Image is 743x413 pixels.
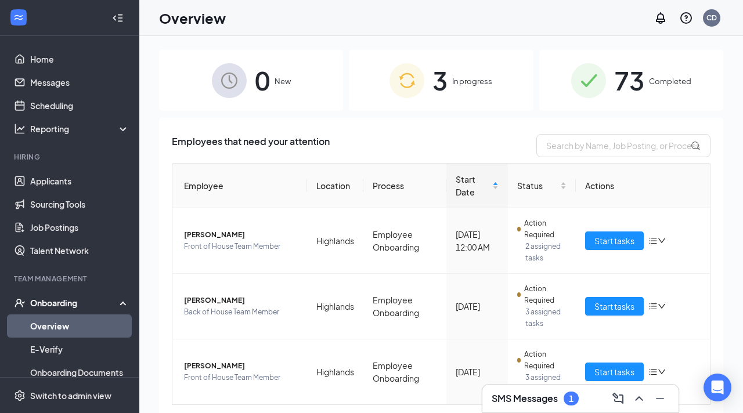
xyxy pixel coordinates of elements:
a: Messages [30,71,129,94]
svg: UserCheck [14,297,26,309]
span: Start Date [456,173,489,198]
span: Action Required [524,283,567,306]
button: ChevronUp [630,389,648,408]
svg: QuestionInfo [679,11,693,25]
div: [DATE] [456,300,498,313]
svg: Collapse [112,12,124,24]
svg: WorkstreamLogo [13,12,24,23]
div: Hiring [14,152,127,162]
span: 2 assigned tasks [525,241,567,264]
svg: ComposeMessage [611,392,625,405]
input: Search by Name, Job Posting, or Process [536,134,710,157]
span: New [275,75,291,87]
button: Minimize [651,389,669,408]
th: Process [363,164,447,208]
span: 73 [614,60,644,100]
a: Sourcing Tools [30,193,129,216]
span: Employees that need your attention [172,134,330,157]
svg: Analysis [14,123,26,135]
div: Open Intercom Messenger [704,374,731,401]
div: Switch to admin view [30,390,111,401]
td: Highlands [307,274,363,339]
a: Overview [30,314,129,338]
a: Talent Network [30,239,129,262]
button: Start tasks [585,363,644,381]
a: Home [30,48,129,71]
div: Onboarding [30,297,120,309]
span: In progress [452,75,492,87]
div: [DATE] [456,365,498,378]
th: Status [508,164,576,208]
svg: Minimize [653,392,667,405]
div: Team Management [14,274,127,284]
span: [PERSON_NAME] [184,229,298,241]
svg: ChevronUp [632,392,646,405]
span: Back of House Team Member [184,306,298,318]
span: Front of House Team Member [184,372,298,383]
span: Action Required [524,218,567,241]
span: down [658,302,666,310]
span: 3 assigned tasks [525,372,567,395]
button: Start tasks [585,231,644,250]
a: Applicants [30,169,129,193]
h3: SMS Messages [492,392,558,405]
span: bars [648,367,658,376]
td: Employee Onboarding [363,208,447,274]
a: E-Verify [30,338,129,361]
svg: Settings [14,390,26,401]
span: [PERSON_NAME] [184,295,298,306]
div: 1 [569,394,574,404]
span: Front of House Team Member [184,241,298,252]
div: Reporting [30,123,130,135]
span: Start tasks [594,300,634,313]
td: Employee Onboarding [363,274,447,339]
td: Employee Onboarding [363,339,447,404]
th: Location [307,164,363,208]
button: Start tasks [585,297,644,316]
th: Employee [172,164,307,208]
a: Onboarding Documents [30,361,129,384]
span: Status [517,179,558,192]
a: Scheduling [30,94,129,117]
a: Job Postings [30,216,129,239]
span: 3 assigned tasks [525,306,567,329]
h1: Overview [159,8,226,28]
span: 0 [255,60,270,100]
td: Highlands [307,339,363,404]
span: Start tasks [594,365,634,378]
span: [PERSON_NAME] [184,360,298,372]
div: CD [706,13,717,23]
span: Completed [649,75,691,87]
th: Actions [576,164,710,208]
span: bars [648,236,658,245]
button: ComposeMessage [609,389,627,408]
div: [DATE] 12:00 AM [456,228,498,253]
span: down [658,237,666,245]
span: 3 [432,60,448,100]
span: Action Required [524,349,567,372]
svg: Notifications [654,11,668,25]
td: Highlands [307,208,363,274]
span: Start tasks [594,234,634,247]
span: down [658,368,666,376]
span: bars [648,302,658,311]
